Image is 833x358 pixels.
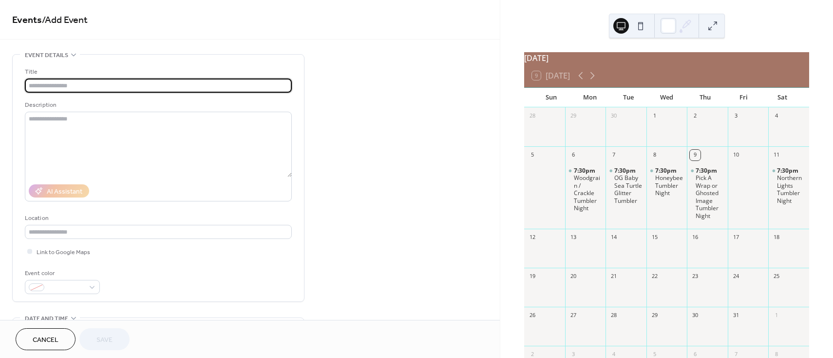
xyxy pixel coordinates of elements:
[768,167,809,205] div: Northern Lights Tumbler Night
[565,167,606,213] div: Woodgrain / Crackle Tumbler Night
[690,111,700,121] div: 2
[609,88,647,107] div: Tue
[687,167,728,220] div: Pick A Wrap or Ghosted Image Tumbler Night
[524,52,809,64] div: [DATE]
[731,232,741,243] div: 17
[42,11,88,30] span: / Add Event
[527,271,538,282] div: 19
[532,88,570,107] div: Sun
[771,310,782,321] div: 1
[731,150,741,160] div: 10
[614,167,637,175] span: 7:30pm
[731,310,741,321] div: 31
[649,111,660,121] div: 1
[608,150,619,160] div: 7
[686,88,724,107] div: Thu
[568,310,579,321] div: 27
[25,268,98,278] div: Event color
[527,310,538,321] div: 26
[527,150,538,160] div: 5
[25,314,68,324] span: Date and time
[614,174,643,204] div: OG Baby Sea Turtle Glitter Tumbler
[690,310,700,321] div: 30
[771,111,782,121] div: 4
[724,88,763,107] div: Fri
[25,100,290,110] div: Description
[731,271,741,282] div: 24
[570,88,609,107] div: Mon
[655,167,678,175] span: 7:30pm
[731,111,741,121] div: 3
[568,271,579,282] div: 20
[655,174,683,197] div: Honeybee Tumbler Night
[608,271,619,282] div: 21
[568,150,579,160] div: 6
[37,247,90,258] span: Link to Google Maps
[646,167,687,197] div: Honeybee Tumbler Night
[690,150,700,160] div: 9
[608,111,619,121] div: 30
[608,310,619,321] div: 28
[649,271,660,282] div: 22
[33,335,58,345] span: Cancel
[25,213,290,223] div: Location
[771,271,782,282] div: 25
[777,167,800,175] span: 7:30pm
[763,88,801,107] div: Sat
[696,174,724,220] div: Pick A Wrap or Ghosted Image Tumbler Night
[527,232,538,243] div: 12
[574,174,602,212] div: Woodgrain / Crackle Tumbler Night
[527,111,538,121] div: 28
[771,232,782,243] div: 18
[777,174,805,204] div: Northern Lights Tumbler Night
[647,88,686,107] div: Wed
[649,232,660,243] div: 15
[649,310,660,321] div: 29
[12,11,42,30] a: Events
[771,150,782,160] div: 11
[568,111,579,121] div: 29
[649,150,660,160] div: 8
[25,50,68,60] span: Event details
[696,167,719,175] span: 7:30pm
[606,167,646,205] div: OG Baby Sea Turtle Glitter Tumbler
[568,232,579,243] div: 13
[25,67,290,77] div: Title
[690,271,700,282] div: 23
[574,167,597,175] span: 7:30pm
[690,232,700,243] div: 16
[608,232,619,243] div: 14
[16,328,76,350] button: Cancel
